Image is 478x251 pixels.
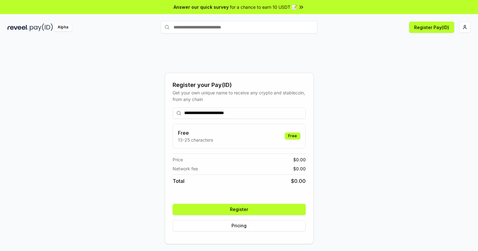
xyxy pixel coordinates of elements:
[230,4,297,10] span: for a chance to earn 10 USDT 📝
[30,23,53,31] img: pay_id
[173,177,184,185] span: Total
[173,89,306,103] div: Get your own unique name to receive any crypto and stablecoin, from any chain
[54,23,72,31] div: Alpha
[8,23,29,31] img: reveel_dark
[173,165,198,172] span: Network fee
[293,156,306,163] span: $ 0.00
[178,129,213,137] h3: Free
[173,204,306,215] button: Register
[285,133,300,139] div: Free
[173,220,306,231] button: Pricing
[178,137,213,143] p: 13-25 characters
[174,4,229,10] span: Answer our quick survey
[409,22,454,33] button: Register Pay(ID)
[293,165,306,172] span: $ 0.00
[173,81,306,89] div: Register your Pay(ID)
[173,156,183,163] span: Price
[291,177,306,185] span: $ 0.00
